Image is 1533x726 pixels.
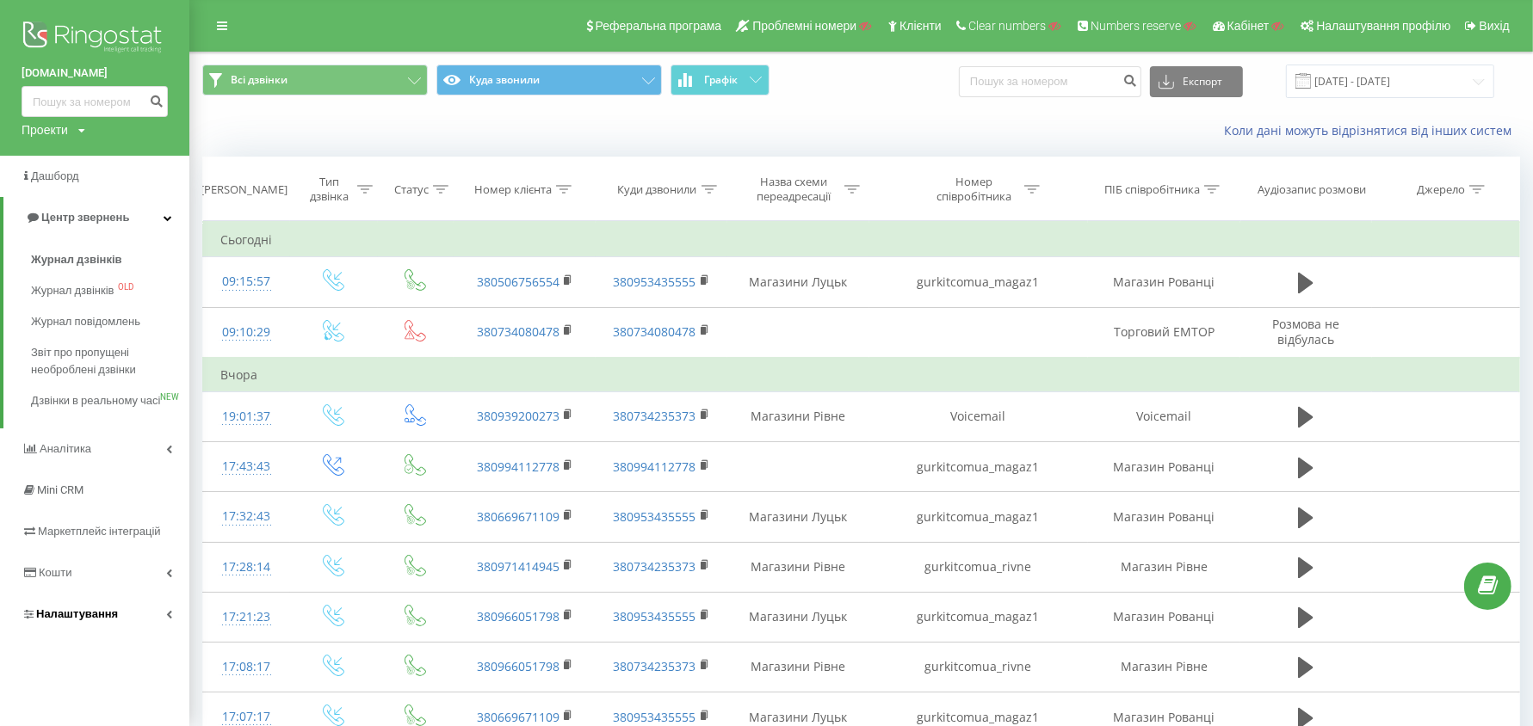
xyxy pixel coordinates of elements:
span: Звіт про пропущені необроблені дзвінки [31,344,181,378]
td: gurkitcomua_rivne [869,642,1088,692]
td: gurkitcomua_rivne [869,542,1088,592]
span: Маркетплейс інтеграцій [38,525,161,538]
a: 380939200273 [477,408,559,424]
td: Магазин Рованці [1088,492,1241,542]
div: 17:43:43 [220,450,273,483]
a: 380966051798 [477,608,559,624]
a: 380506756554 [477,274,559,290]
td: Магазини Рівне [727,642,869,692]
div: Назва схеми переадресації [748,175,840,204]
td: Voicemail [869,391,1088,441]
a: 380669671109 [477,709,559,725]
a: 380734235373 [614,558,696,575]
span: Проблемні номери [752,19,856,33]
span: Центр звернень [41,211,129,224]
a: 380734235373 [614,408,696,424]
a: Журнал дзвінківOLD [31,275,189,306]
button: Всі дзвінки [202,65,428,95]
div: 09:10:29 [220,316,273,349]
img: Ringostat logo [22,17,168,60]
a: 380734235373 [614,658,696,674]
span: Clear numbers [968,19,1046,33]
span: Numbers reserve [1091,19,1181,33]
span: Дзвінки в реальному часі [31,392,160,409]
a: 380994112778 [614,458,696,475]
td: Магазин Рованці [1088,442,1241,492]
a: Журнал повідомлень [31,306,189,337]
span: Журнал дзвінків [31,251,122,268]
td: Магазин Рованці [1088,257,1241,307]
div: Куди дзвонили [618,182,697,197]
td: gurkitcomua_magaz1 [869,492,1088,542]
div: [PERSON_NAME] [201,182,287,197]
a: Центр звернень [3,197,189,238]
span: Дашборд [31,169,79,182]
a: 380953435555 [614,709,696,725]
span: Журнал повідомлень [31,313,140,330]
div: 17:28:14 [220,551,273,584]
div: Аудіозапис розмови [1258,182,1366,197]
span: Розмова не відбулась [1272,316,1339,348]
div: ПІБ співробітника [1104,182,1200,197]
td: Торговий EMTOP [1088,307,1241,358]
span: Клієнти [899,19,942,33]
a: 380734080478 [614,323,696,340]
td: gurkitcomua_magaz1 [869,257,1088,307]
td: gurkitcomua_magaz1 [869,592,1088,642]
button: Графік [671,65,770,95]
a: 380953435555 [614,608,696,624]
td: Сьогодні [203,223,1520,257]
td: Voicemail [1088,391,1241,441]
span: Кошти [39,566,71,579]
td: Вчора [203,358,1520,392]
a: 380669671109 [477,508,559,525]
td: Магазин Рованці [1088,592,1241,642]
a: 380966051798 [477,658,559,674]
div: 17:21:23 [220,600,273,634]
span: Mini CRM [37,483,83,496]
td: Магазини Луцьк [727,257,869,307]
div: 09:15:57 [220,265,273,298]
span: Графік [704,74,738,86]
td: Магазин Рівне [1088,642,1241,692]
button: Куда звонили [436,65,662,95]
a: Дзвінки в реальному часіNEW [31,385,189,416]
span: Журнал дзвінків [31,282,114,299]
div: 17:08:17 [220,650,273,684]
span: Вихід [1480,19,1510,33]
a: 380971414945 [477,558,559,575]
div: 17:32:43 [220,500,273,533]
span: Кабінет [1227,19,1270,33]
a: 380734080478 [477,323,559,340]
div: Тип дзвінка [306,175,354,204]
span: Налаштування [36,607,118,620]
a: [DOMAIN_NAME] [22,65,168,82]
td: Магазини Рівне [727,391,869,441]
div: Проекти [22,121,68,138]
a: Журнал дзвінків [31,244,189,275]
td: Магазини Луцьк [727,592,869,642]
div: 19:01:37 [220,400,273,434]
input: Пошук за номером [22,86,168,117]
a: 380953435555 [614,508,696,525]
span: Аналiтика [40,442,91,455]
span: Налаштування профілю [1316,19,1450,33]
a: Звіт про пропущені необроблені дзвінки [31,337,189,385]
span: Реферальна програма [596,19,722,33]
a: Коли дані можуть відрізнятися вiд інших систем [1224,122,1520,138]
a: 380953435555 [614,274,696,290]
button: Експорт [1150,66,1243,97]
td: gurkitcomua_magaz1 [869,442,1088,492]
td: Магазини Луцьк [727,492,869,542]
div: Джерело [1417,182,1465,197]
input: Пошук за номером [959,66,1141,97]
a: 380994112778 [477,458,559,475]
div: Статус [394,182,429,197]
td: Магазин Рівне [1088,542,1241,592]
div: Номер співробітника [928,175,1020,204]
span: Всі дзвінки [231,73,287,87]
div: Номер клієнта [474,182,552,197]
td: Магазини Рівне [727,542,869,592]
